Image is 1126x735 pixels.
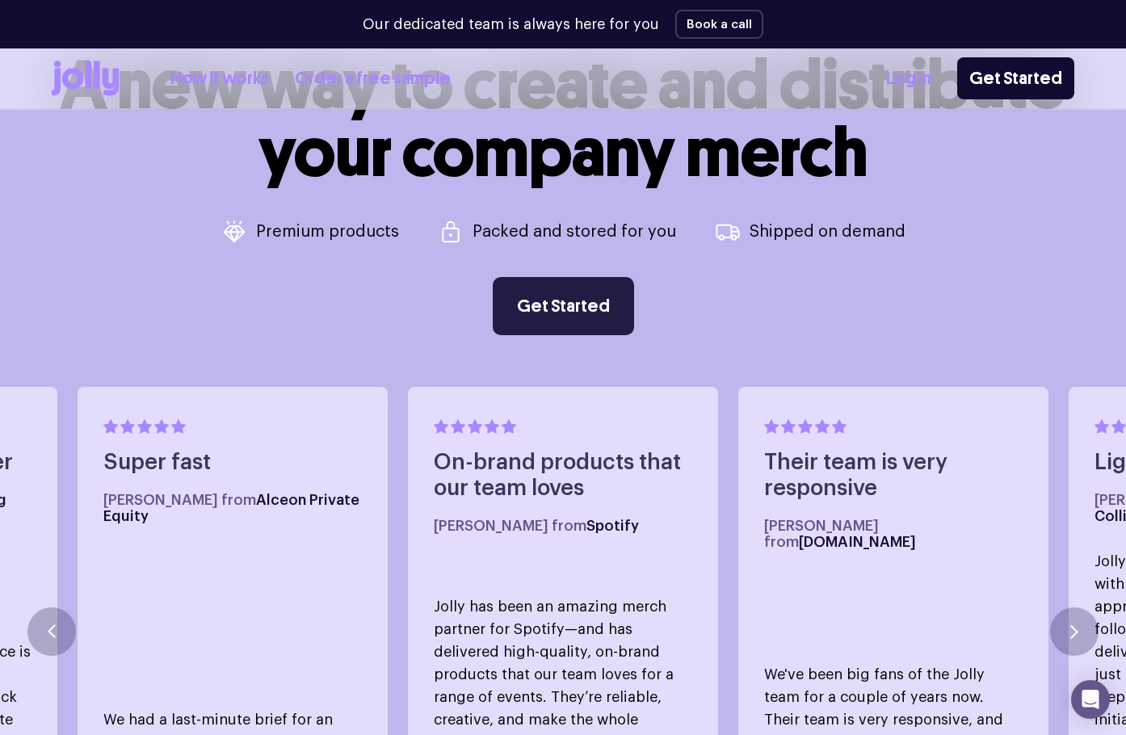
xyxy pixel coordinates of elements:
[434,450,692,502] h4: On-brand products that our team loves
[473,224,676,240] p: Packed and stored for you
[170,65,269,92] a: How it works
[434,518,692,534] h5: [PERSON_NAME] from
[1071,680,1110,719] div: Open Intercom Messenger
[675,10,763,39] button: Book a call
[886,65,931,92] a: Log In
[799,535,916,549] span: [DOMAIN_NAME]
[750,224,905,240] p: Shipped on demand
[295,65,451,92] a: Order a free sample
[103,492,362,524] h5: [PERSON_NAME] from
[493,277,634,335] a: Get Started
[764,518,1023,550] h5: [PERSON_NAME] from
[61,51,1065,187] h1: A new way to create and distribute your company merch
[256,224,399,240] p: Premium products
[764,450,1023,502] h4: Their team is very responsive
[103,450,362,476] h4: Super fast
[957,57,1074,99] a: Get Started
[586,519,639,533] span: Spotify
[363,14,659,36] p: Our dedicated team is always here for you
